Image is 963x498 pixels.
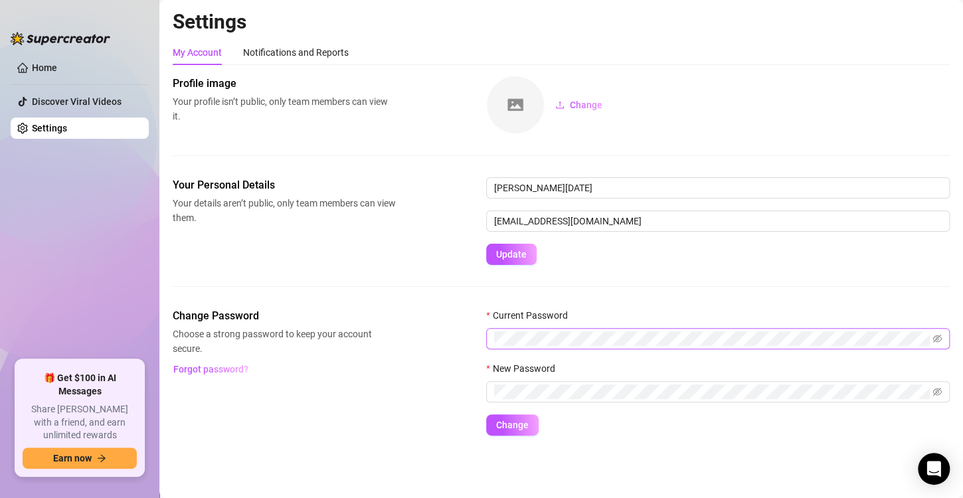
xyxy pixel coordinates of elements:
[486,210,950,232] input: Enter new email
[23,403,137,442] span: Share [PERSON_NAME] with a friend, and earn unlimited rewards
[173,177,396,193] span: Your Personal Details
[173,196,396,225] span: Your details aren’t public, only team members can view them.
[173,76,396,92] span: Profile image
[173,308,396,324] span: Change Password
[486,177,950,199] input: Enter name
[23,448,137,469] button: Earn nowarrow-right
[173,327,396,356] span: Choose a strong password to keep your account secure.
[932,387,942,396] span: eye-invisible
[173,9,950,35] h2: Settings
[173,45,222,60] div: My Account
[173,364,248,374] span: Forgot password?
[486,244,537,265] button: Update
[53,453,92,463] span: Earn now
[23,372,137,398] span: 🎁 Get $100 in AI Messages
[486,361,563,376] label: New Password
[545,94,613,116] button: Change
[555,100,565,110] span: upload
[496,420,529,430] span: Change
[932,334,942,343] span: eye-invisible
[918,453,950,485] div: Open Intercom Messenger
[494,331,930,346] input: Current Password
[173,359,248,380] button: Forgot password?
[32,123,67,133] a: Settings
[486,308,576,323] label: Current Password
[32,62,57,73] a: Home
[11,32,110,45] img: logo-BBDzfeDw.svg
[32,96,122,107] a: Discover Viral Videos
[570,100,602,110] span: Change
[173,94,396,124] span: Your profile isn’t public, only team members can view it.
[494,384,930,399] input: New Password
[97,454,106,463] span: arrow-right
[487,76,544,133] img: square-placeholder.png
[486,414,539,436] button: Change
[496,249,527,260] span: Update
[243,45,349,60] div: Notifications and Reports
